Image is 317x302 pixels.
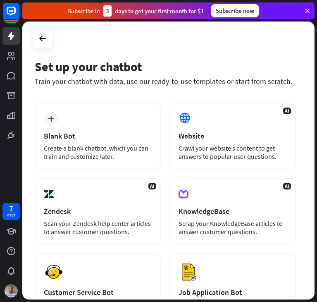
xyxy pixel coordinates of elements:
div: Crawl your website’s content to get answers to popular user questions. [179,144,287,161]
span: AI [283,183,291,189]
div: days [7,212,15,218]
div: Customer Service Bot [44,288,152,297]
div: 7 [9,205,13,212]
div: Scan your Zendesk help center articles to answer customer questions. [44,219,152,236]
div: 3 [103,5,112,17]
a: 7 days [2,203,20,220]
div: Create a blank chatbot, which you can train and customize later. [44,144,152,161]
div: Train your chatbot with data, use our ready-to-use templates or start from scratch. [35,77,296,86]
div: Blank Bot [44,131,152,141]
span: AI [148,183,156,189]
div: Job Application Bot [179,288,287,297]
div: Zendesk [44,206,152,216]
div: Subscribe now [211,4,259,17]
div: Scrap your KnowledgeBase articles to answer customer questions. [179,219,287,236]
div: Subscribe in days to get your first month for $1 [68,5,204,17]
div: KnowledgeBase [179,206,287,216]
i: plus [48,116,54,122]
span: AI [283,108,291,114]
div: Website [179,131,287,141]
div: Set up your chatbot [35,59,296,74]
